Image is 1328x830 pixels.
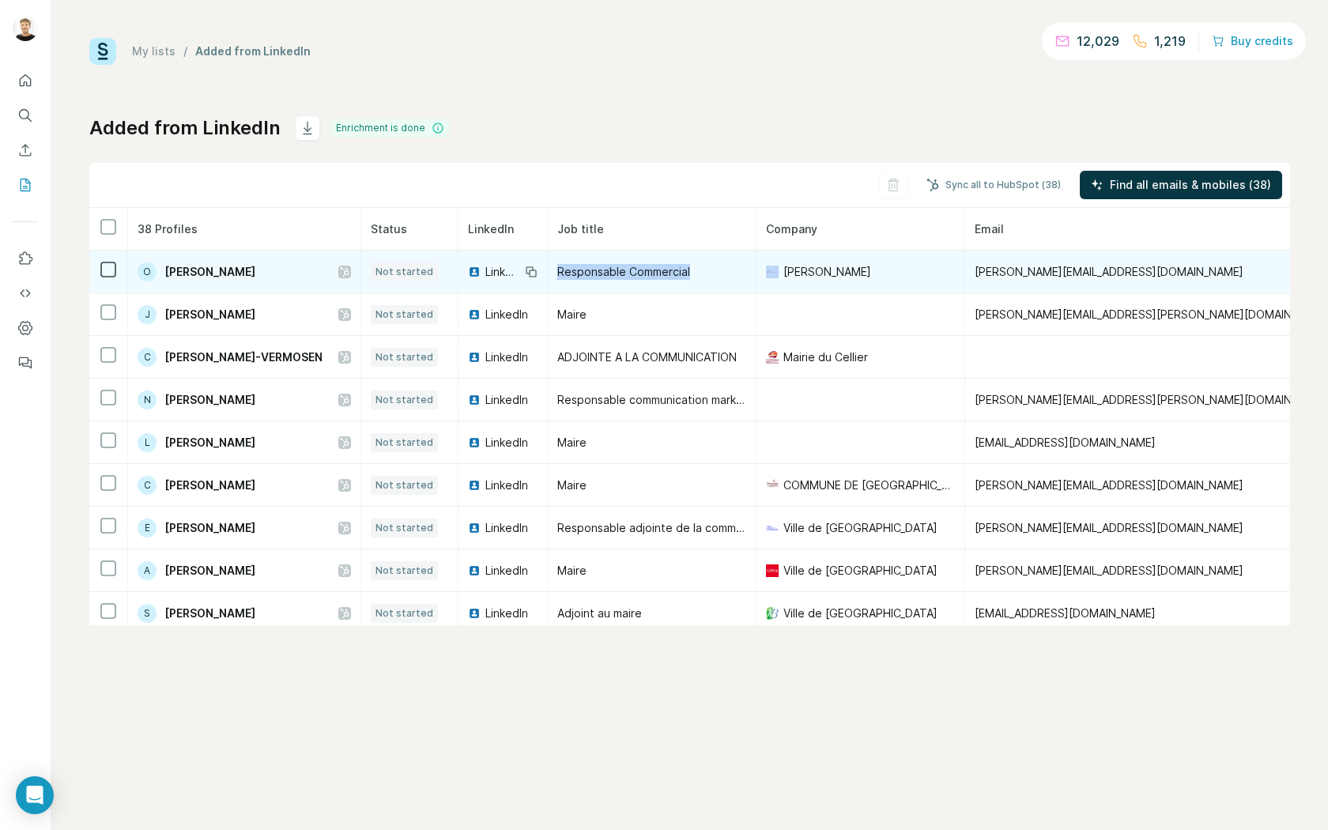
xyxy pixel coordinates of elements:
span: LinkedIn [485,435,528,451]
div: N [138,390,157,409]
span: [PERSON_NAME] [164,606,255,621]
img: company-logo [766,607,779,620]
span: Ville de [GEOGRAPHIC_DATA] [783,563,938,579]
span: Not started [375,265,433,279]
span: Mairie du Cellier [783,349,868,365]
img: company-logo [766,522,779,534]
button: Sync all to HubSpot (38) [915,173,1072,197]
span: [PERSON_NAME] [164,435,255,451]
span: ADJOINTE A LA COMMUNICATION [557,350,737,364]
img: LinkedIn logo [468,266,481,278]
span: Find all emails & mobiles (38) [1110,177,1271,193]
span: Maire [557,307,587,321]
span: LinkedIn [468,222,514,236]
p: 12,029 [1077,32,1119,51]
span: [EMAIL_ADDRESS][DOMAIN_NAME] [975,606,1156,620]
span: Not started [375,606,433,621]
button: Feedback [13,349,38,377]
div: O [138,262,157,281]
span: Not started [375,393,433,407]
span: Not started [375,521,433,535]
span: [PERSON_NAME][EMAIL_ADDRESS][DOMAIN_NAME] [975,521,1243,534]
span: Responsable communication marketing [557,393,764,406]
span: [PERSON_NAME] [164,477,255,493]
span: Company [766,222,817,236]
span: LinkedIn [485,349,528,365]
span: [PERSON_NAME] [783,264,871,280]
img: LinkedIn logo [468,351,481,364]
span: [PERSON_NAME] [164,520,255,536]
span: Adjoint au maire [557,606,642,620]
button: Enrich CSV [13,136,38,164]
span: Ville de [GEOGRAPHIC_DATA] [783,520,938,536]
img: Avatar [13,16,38,41]
h1: Added from LinkedIn [89,115,281,141]
button: Quick start [13,66,38,95]
span: Email [975,222,1004,236]
span: LinkedIn [485,520,528,536]
button: Use Surfe API [13,279,38,307]
img: LinkedIn logo [468,564,481,577]
span: [PERSON_NAME] [164,307,255,323]
button: My lists [13,171,38,199]
span: Not started [375,564,433,578]
div: C [138,348,157,367]
img: LinkedIn logo [468,479,481,492]
span: [PERSON_NAME]-VERMOSEN [164,349,323,365]
div: A [138,561,157,580]
span: Maire [557,564,587,577]
span: COMMUNE DE [GEOGRAPHIC_DATA] [783,477,955,493]
span: Job title [557,222,604,236]
span: Status [371,222,407,236]
img: company-logo [766,564,779,577]
a: My lists [132,44,175,58]
span: [PERSON_NAME][EMAIL_ADDRESS][DOMAIN_NAME] [975,478,1243,492]
img: Surfe Logo [89,38,116,65]
img: LinkedIn logo [468,607,481,620]
div: L [138,433,157,452]
span: 38 Profiles [138,222,198,236]
span: Maire [557,436,587,449]
span: [PERSON_NAME][EMAIL_ADDRESS][DOMAIN_NAME] [975,265,1243,278]
span: Ville de [GEOGRAPHIC_DATA] [783,606,938,621]
img: company-logo [766,266,779,278]
img: LinkedIn logo [468,394,481,406]
span: LinkedIn [485,606,528,621]
img: LinkedIn logo [468,436,481,449]
span: Not started [375,436,433,450]
span: [EMAIL_ADDRESS][DOMAIN_NAME] [975,436,1156,449]
span: LinkedIn [485,477,528,493]
span: Not started [375,307,433,322]
span: [PERSON_NAME] [164,264,255,280]
p: 1,219 [1154,32,1186,51]
span: [PERSON_NAME] [164,563,255,579]
span: LinkedIn [485,307,528,323]
div: Enrichment is done [331,119,449,138]
div: E [138,519,157,538]
div: J [138,305,157,324]
div: Added from LinkedIn [195,43,311,59]
span: Not started [375,350,433,364]
button: Use Surfe on LinkedIn [13,244,38,273]
li: / [183,43,187,59]
span: LinkedIn [485,264,520,280]
span: Responsable adjointe de la communication [557,521,784,534]
button: Search [13,101,38,130]
img: company-logo [766,479,779,492]
button: Find all emails & mobiles (38) [1080,171,1282,199]
span: Responsable Commercial [557,265,690,278]
span: LinkedIn [485,563,528,579]
img: company-logo [766,351,779,364]
img: LinkedIn logo [468,308,481,321]
div: C [138,476,157,495]
span: LinkedIn [485,392,528,408]
button: Buy credits [1212,30,1293,52]
span: [PERSON_NAME][EMAIL_ADDRESS][DOMAIN_NAME] [975,564,1243,577]
img: LinkedIn logo [468,522,481,534]
div: S [138,604,157,623]
div: Open Intercom Messenger [16,776,54,814]
span: [PERSON_NAME] [164,392,255,408]
button: Dashboard [13,314,38,342]
span: Not started [375,478,433,492]
span: Maire [557,478,587,492]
